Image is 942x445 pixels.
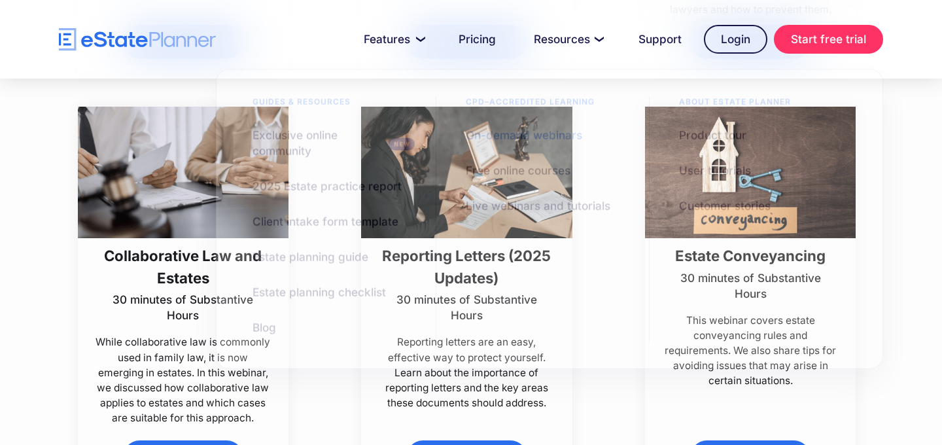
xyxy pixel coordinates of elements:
a: Blog [236,313,292,342]
div: CPD–accredited learning [450,96,612,115]
a: Login [704,25,767,54]
p: While collaborative law is commonly used in family law, it is now emerging in estates. In this we... [96,334,270,425]
a: Product tour [663,121,763,150]
a: Live webinars and tutorials [450,192,627,221]
a: Start free trial [774,25,883,54]
a: Features [348,26,436,52]
div: Guides & resources [236,96,367,115]
h3: Collaborative Law and Estates [96,245,270,289]
div: Product tour [680,128,747,143]
a: Free online courses [450,156,587,185]
a: Collaborative Law and Estates30 minutes of Substantive HoursWhile collaborative law is commonly u... [78,107,288,425]
a: Resources [518,26,616,52]
a: home [59,28,216,51]
div: Live webinars and tutorials [466,198,611,214]
a: Customer stories [663,192,788,221]
a: User tutorials [663,156,768,185]
a: Client intake form template [236,207,415,236]
div: Blog [253,320,276,336]
div: Exclusive online community [253,128,383,159]
div: About estate planner [663,96,808,115]
div: User tutorials [680,163,752,179]
div: Free online courses [466,163,571,179]
div: On-demand webinars [466,128,583,143]
div: Estate planning guide [253,249,368,265]
a: Pricing [443,26,512,52]
div: Customer stories [680,198,771,214]
a: Support [623,26,697,52]
a: Estate planning guide [236,243,385,272]
p: 30 minutes of Substantive Hours [96,292,270,323]
a: Estate planning checklist [236,278,402,307]
div: Estate planning checklist [253,285,386,300]
div: Client intake form template [253,214,398,230]
a: On-demand webinars [450,121,599,150]
a: 2025 Estate practice report [236,172,418,201]
p: Reporting letters are an easy, effective way to protect yourself. Learn about the importance of r... [379,334,554,410]
div: 2025 Estate practice report [253,179,402,194]
a: Exclusive online community [236,121,423,166]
